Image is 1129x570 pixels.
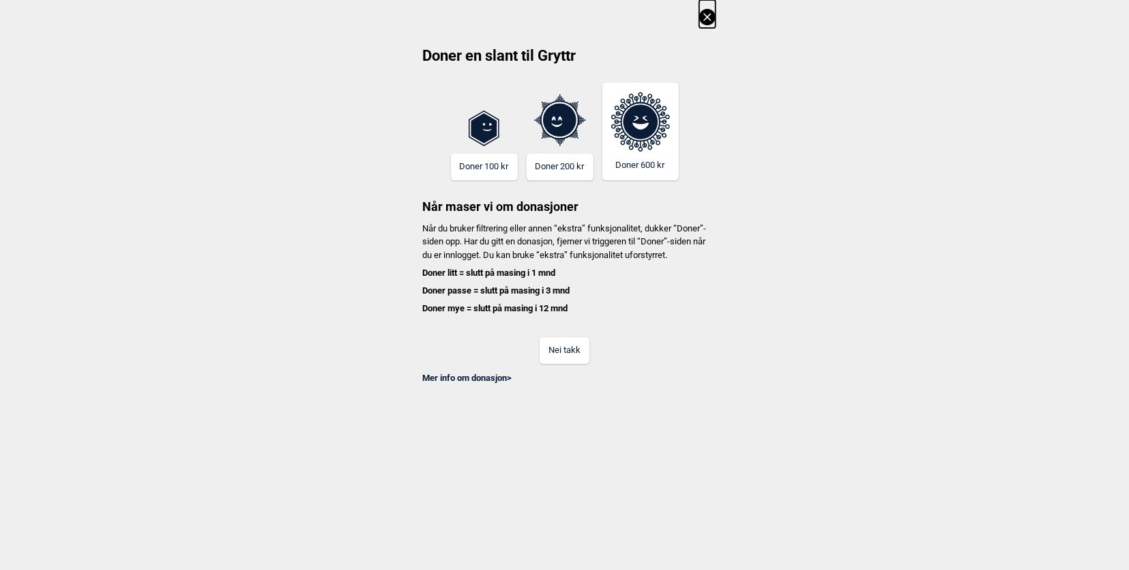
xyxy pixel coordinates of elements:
[423,373,512,383] a: Mer info om donasjon>
[423,285,570,296] b: Doner passe = slutt på masing i 3 mnd
[527,154,593,180] button: Doner 200 kr
[602,83,679,180] button: Doner 600 kr
[423,268,556,278] b: Doner litt = slutt på masing i 1 mnd
[423,303,568,313] b: Doner mye = slutt på masing i 12 mnd
[451,154,518,180] button: Doner 100 kr
[414,46,716,76] h2: Doner en slant til Gryttr
[414,222,716,315] p: Når du bruker filtrering eller annen “ekstra” funksjonalitet, dukker “Doner”-siden opp. Har du gi...
[540,337,589,364] button: Nei takk
[414,180,716,215] h3: Når maser vi om donasjoner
